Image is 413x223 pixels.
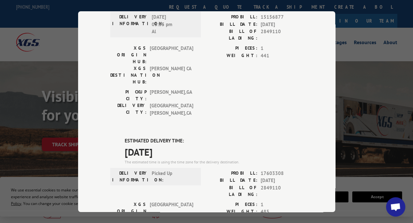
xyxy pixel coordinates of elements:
[207,21,257,28] label: BILL DATE:
[207,45,257,52] label: PIECES:
[125,144,303,159] span: [DATE]
[207,177,257,184] label: BILL DATE:
[207,184,257,198] label: BILL OF LADING:
[261,14,303,21] span: 15156877
[150,45,193,65] span: [GEOGRAPHIC_DATA]
[207,201,257,208] label: PIECES:
[386,197,405,217] a: Open chat
[261,201,303,208] span: 1
[207,28,257,42] label: BILL OF LADING:
[152,170,195,183] span: Picked Up
[261,208,303,216] span: 485
[110,102,147,117] label: DELIVERY CITY:
[125,137,303,145] label: ESTIMATED DELIVERY TIME:
[261,170,303,177] span: 17603308
[112,170,148,183] label: DELIVERY INFORMATION:
[125,159,303,165] div: The estimated time is using the time zone for the delivery destination.
[150,102,193,117] span: [GEOGRAPHIC_DATA][PERSON_NAME] , CA
[150,65,193,85] span: [PERSON_NAME] CA
[207,52,257,59] label: WEIGHT:
[152,14,195,35] span: [DATE] 05:35 pm Al
[150,201,193,221] span: [GEOGRAPHIC_DATA]
[110,45,147,65] label: XGS ORIGIN HUB:
[207,14,257,21] label: PROBILL:
[207,170,257,177] label: PROBILL:
[110,89,147,102] label: PICKUP CITY:
[261,28,303,42] span: 2849110
[261,184,303,198] span: 2849110
[150,89,193,102] span: [PERSON_NAME] , GA
[110,65,147,85] label: XGS DESTINATION HUB:
[261,21,303,28] span: [DATE]
[261,52,303,59] span: 441
[261,177,303,184] span: [DATE]
[261,45,303,52] span: 1
[112,14,148,35] label: DELIVERY INFORMATION:
[207,208,257,216] label: WEIGHT:
[110,201,147,221] label: XGS ORIGIN HUB:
